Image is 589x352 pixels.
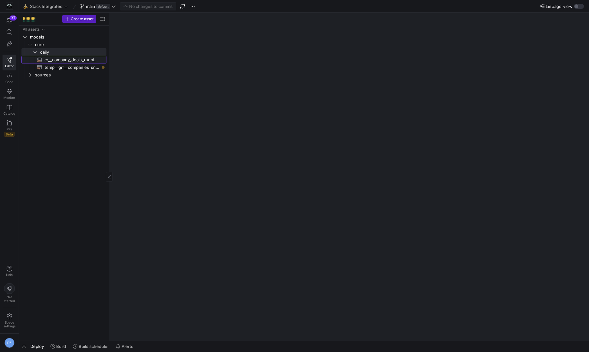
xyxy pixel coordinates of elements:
[79,344,109,349] span: Build scheduler
[3,311,16,331] a: Spacesettings
[4,338,15,348] div: DZ
[21,56,106,63] a: cr__company_deals_running_mrr​​​​​​​​​​
[21,63,106,71] a: temp__grr__companies_snapshot​​​​​​​​​​
[21,56,106,63] div: Press SPACE to select this row.
[3,320,15,328] span: Space settings
[5,80,13,84] span: Code
[35,41,105,48] span: core
[21,63,106,71] div: Press SPACE to select this row.
[45,56,99,63] span: cr__company_deals_running_mrr​​​​​​​​​​
[86,4,95,9] span: main
[21,41,106,48] div: Press SPACE to select this row.
[9,15,17,21] div: 37
[23,27,39,32] div: All assets
[546,4,573,9] span: Lineage view
[30,33,105,41] span: models
[5,273,13,277] span: Help
[122,344,133,349] span: Alerts
[30,4,63,9] span: Stack Integrated
[70,341,112,352] button: Build scheduler
[71,17,93,21] span: Create asset
[3,55,16,70] a: Editor
[62,15,96,23] button: Create asset
[113,341,136,352] button: Alerts
[3,281,16,305] button: Getstarted
[4,132,15,137] span: Beta
[3,102,16,118] a: Catalog
[23,4,27,9] span: 🍌
[7,127,12,131] span: PRs
[3,263,16,279] button: Help
[4,295,15,303] span: Get started
[21,2,70,10] button: 🍌Stack Integrated
[5,64,14,68] span: Editor
[3,15,16,27] button: 37
[3,336,16,349] button: DZ
[6,3,13,9] img: https://storage.googleapis.com/y42-prod-data-exchange/images/Yf2Qvegn13xqq0DljGMI0l8d5Zqtiw36EXr8...
[56,344,66,349] span: Build
[3,70,16,86] a: Code
[3,111,15,115] span: Catalog
[3,96,15,99] span: Monitor
[3,118,16,139] a: PRsBeta
[48,341,69,352] button: Build
[79,2,117,10] button: maindefault
[40,49,105,56] span: daily
[3,86,16,102] a: Monitor
[21,26,106,33] div: Press SPACE to select this row.
[30,344,44,349] span: Deploy
[96,4,110,9] span: default
[21,33,106,41] div: Press SPACE to select this row.
[35,71,105,79] span: sources
[45,64,99,71] span: temp__grr__companies_snapshot​​​​​​​​​​
[3,1,16,12] a: https://storage.googleapis.com/y42-prod-data-exchange/images/Yf2Qvegn13xqq0DljGMI0l8d5Zqtiw36EXr8...
[21,71,106,79] div: Press SPACE to select this row.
